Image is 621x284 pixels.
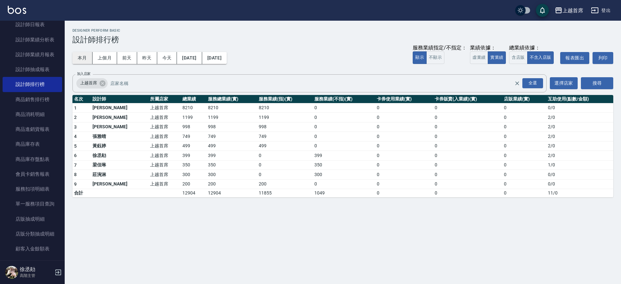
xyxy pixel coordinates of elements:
td: 0 [375,141,433,151]
button: Open [521,77,544,89]
a: 商品庫存表 [3,137,62,152]
th: 設計師 [91,95,148,103]
td: 499 [206,141,257,151]
td: 0 [433,113,502,122]
button: 登出 [588,5,613,16]
label: 加入店家 [77,71,91,76]
td: 上越首席 [148,113,181,122]
th: 服務業績(不指)(實) [313,95,375,103]
a: 商品庫存盤點表 [3,152,62,167]
td: 0 [375,160,433,170]
td: 0 [502,160,546,170]
div: 上越首席 [76,78,108,89]
td: 上越首席 [148,151,181,161]
td: 2 / 0 [546,151,613,161]
a: 設計師日報表 [3,17,62,32]
a: 設計師業績分析表 [3,32,62,47]
td: 300 [181,170,206,180]
button: 前天 [117,52,137,64]
td: 0 [375,113,433,122]
td: 0 [433,170,502,180]
h3: 設計師排行榜 [72,35,613,44]
td: 上越首席 [148,132,181,142]
td: 0 [502,189,546,197]
button: Clear [513,79,522,88]
td: 1049 [313,189,375,197]
th: 服務業績(指)(實) [257,95,313,103]
td: 合計 [72,189,91,197]
button: 列印 [593,52,613,64]
td: [PERSON_NAME] [91,122,148,132]
a: 商品進銷貨報表 [3,122,62,137]
td: 0 [375,103,433,113]
span: 7 [74,163,77,168]
td: 上越首席 [148,122,181,132]
td: 1199 [206,113,257,122]
a: 商品銷售排行榜 [3,92,62,107]
button: 不顯示 [426,51,444,64]
td: [PERSON_NAME] [91,113,148,122]
td: 0 [433,122,502,132]
img: Logo [8,6,26,14]
td: 0 [257,151,313,161]
td: 200 [181,179,206,189]
td: 0 / 0 [546,170,613,180]
td: 0 [375,189,433,197]
td: 12904 [206,189,257,197]
a: 會員卡銷售報表 [3,167,62,182]
a: 商品消耗明細 [3,107,62,122]
div: 全選 [522,78,543,88]
span: 9 [74,182,77,187]
a: 顧客卡券餘額表 [3,256,62,271]
button: 本月 [72,52,93,64]
td: 上越首席 [148,160,181,170]
td: 2 / 0 [546,141,613,151]
th: 卡券販賣(入業績)(實) [433,95,502,103]
td: 0 [375,132,433,142]
button: save [536,4,549,17]
div: 總業績依據： [509,45,557,51]
td: 11 / 0 [546,189,613,197]
td: 0 [433,179,502,189]
span: 上越首席 [76,80,101,86]
td: [PERSON_NAME] [91,103,148,113]
td: 399 [313,151,375,161]
td: 998 [257,122,313,132]
td: 12904 [181,189,206,197]
th: 名次 [72,95,91,103]
td: 梁佳琳 [91,160,148,170]
td: 998 [181,122,206,132]
div: 業績依據： [470,45,506,51]
td: 350 [181,160,206,170]
td: 0 [313,179,375,189]
button: 含店販 [509,51,527,64]
td: 749 [257,132,313,142]
td: 1 / 0 [546,160,613,170]
td: 8210 [181,103,206,113]
td: 1199 [257,113,313,122]
td: 2 / 0 [546,132,613,142]
div: 服務業績指定/不指定： [413,45,467,51]
td: 0 [502,151,546,161]
td: 0 [313,113,375,122]
td: 0 / 0 [546,103,613,113]
td: 2 / 0 [546,122,613,132]
td: 200 [206,179,257,189]
td: 8210 [257,103,313,113]
a: 店販抽成明細 [3,212,62,226]
button: 昨天 [137,52,157,64]
th: 服務總業績(實) [206,95,257,103]
span: 4 [74,134,77,139]
span: 6 [74,153,77,158]
a: 單一服務項目查詢 [3,196,62,211]
a: 服務扣項明細表 [3,182,62,196]
td: 0 [502,132,546,142]
span: 1 [74,105,77,110]
a: 設計師排行榜 [3,77,62,92]
td: 徐丞勛 [91,151,148,161]
td: 0 [313,132,375,142]
td: 0 [313,122,375,132]
td: 0 [433,141,502,151]
button: [DATE] [202,52,227,64]
td: 黃鈺婷 [91,141,148,151]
